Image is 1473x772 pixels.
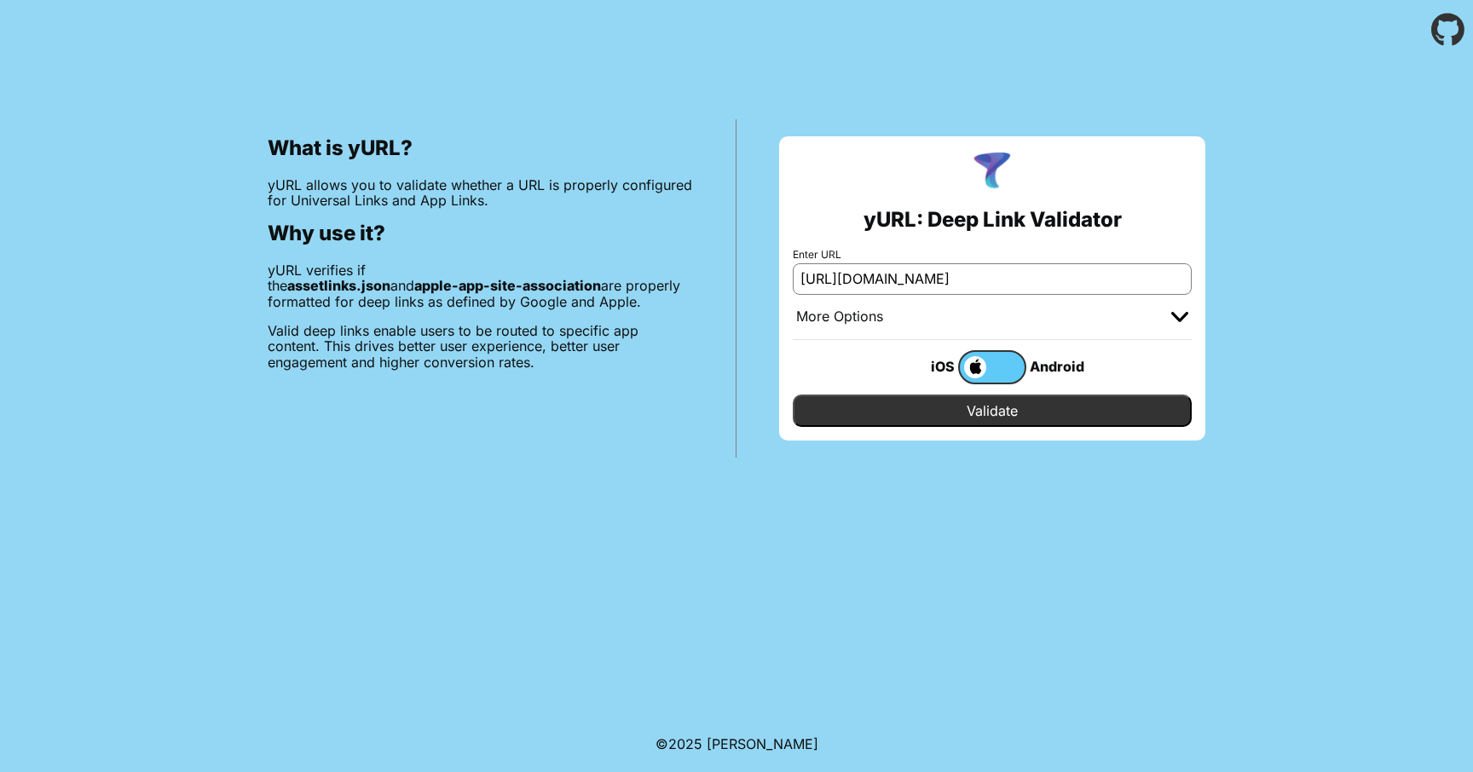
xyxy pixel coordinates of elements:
img: chevron [1171,312,1188,322]
input: Validate [793,395,1192,427]
a: Michael Ibragimchayev's Personal Site [707,735,818,752]
b: assetlinks.json [287,277,390,294]
input: e.g. https://app.chayev.com/xyx [793,263,1192,294]
img: yURL Logo [970,150,1014,194]
h2: yURL: Deep Link Validator [864,208,1122,232]
p: yURL allows you to validate whether a URL is properly configured for Universal Links and App Links. [268,177,693,209]
label: Enter URL [793,249,1192,261]
b: apple-app-site-association [414,277,601,294]
h2: What is yURL? [268,136,693,160]
div: More Options [796,308,883,326]
p: Valid deep links enable users to be routed to specific app content. This drives better user exper... [268,323,693,370]
span: 2025 [668,735,702,752]
div: iOS [890,355,958,377]
footer: © [656,716,818,772]
div: Android [1026,355,1095,377]
p: yURL verifies if the and are properly formatted for deep links as defined by Google and Apple. [268,262,693,309]
h2: Why use it? [268,222,693,245]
